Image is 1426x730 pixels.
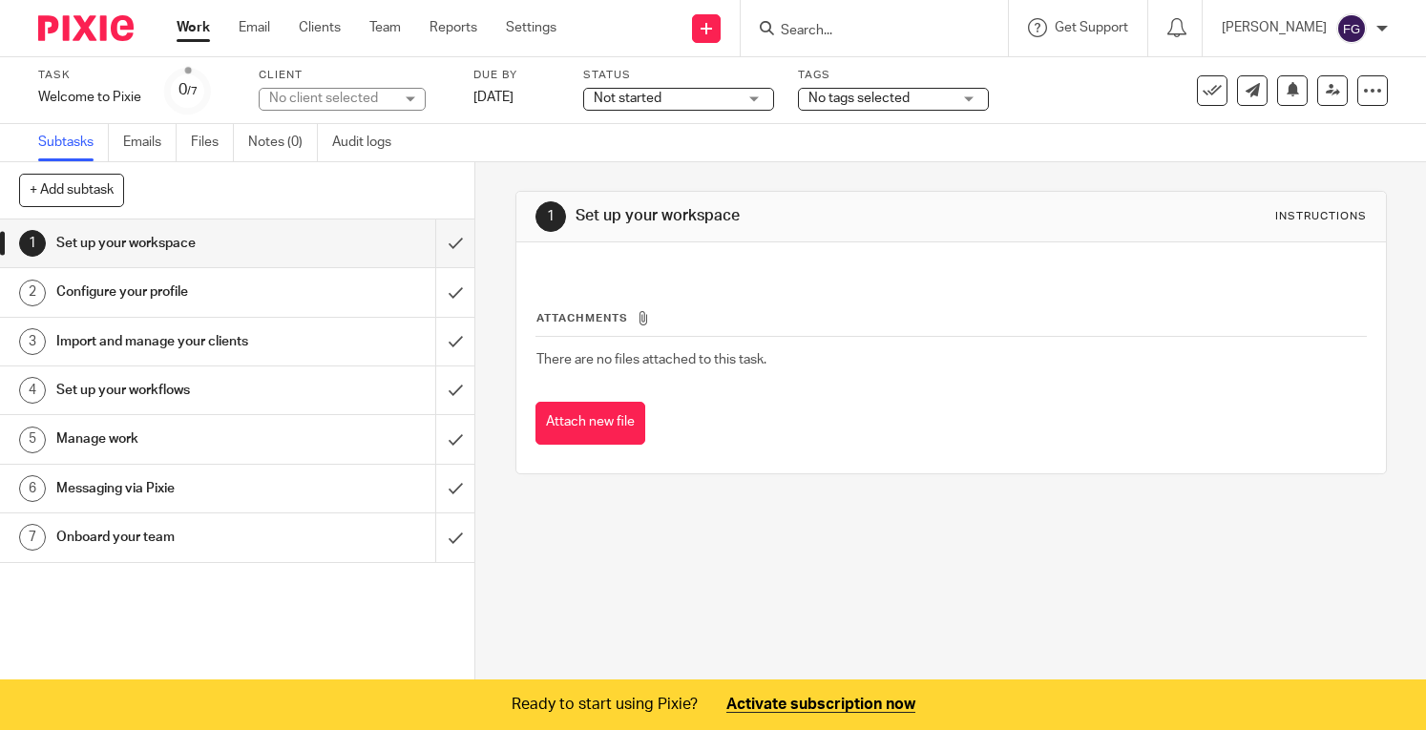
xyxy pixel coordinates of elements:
[191,124,234,161] a: Files
[536,353,766,366] span: There are no files attached to this task.
[56,278,297,306] h1: Configure your profile
[594,92,661,105] span: Not started
[56,327,297,356] h1: Import and manage your clients
[19,524,46,551] div: 7
[38,124,109,161] a: Subtasks
[473,91,514,104] span: [DATE]
[56,229,297,258] h1: Set up your workspace
[1317,75,1348,106] a: Reassign task
[798,68,989,83] label: Tags
[369,18,401,37] a: Team
[1275,209,1367,224] div: Instructions
[177,18,210,37] a: Work
[19,280,46,306] div: 2
[38,15,134,41] img: Pixie
[19,328,46,355] div: 3
[178,79,198,101] div: 0
[435,465,474,512] div: Mark as done
[239,18,270,37] a: Email
[435,219,474,267] div: Mark as done
[1222,18,1327,37] p: [PERSON_NAME]
[779,23,951,40] input: Search
[435,318,474,365] div: Mark as done
[332,124,406,161] a: Audit logs
[435,268,474,316] div: Mark as done
[535,402,645,445] button: Attach new file
[473,68,559,83] label: Due by
[19,174,124,206] button: + Add subtask
[56,376,297,405] h1: Set up your workflows
[1237,75,1268,106] a: Send new email to
[536,313,628,323] span: Attachments
[435,513,474,561] div: Mark as done
[19,475,46,502] div: 6
[535,201,566,232] div: 1
[299,18,341,37] a: Clients
[1055,21,1128,34] span: Get Support
[248,124,318,161] a: Notes (0)
[435,366,474,414] div: Mark as done
[38,68,141,83] label: Task
[808,92,910,105] span: No tags selected
[583,68,774,83] label: Status
[19,230,46,257] div: 1
[19,427,46,453] div: 5
[1277,75,1308,106] button: Snooze task
[430,18,477,37] a: Reports
[506,18,556,37] a: Settings
[56,474,297,503] h1: Messaging via Pixie
[269,89,393,108] div: No client selected
[19,377,46,404] div: 4
[187,86,198,96] small: /7
[259,68,450,83] label: Client
[56,425,297,453] h1: Manage work
[435,415,474,463] div: Mark as done
[1336,13,1367,44] img: svg%3E
[576,206,992,226] h1: Set up your workspace
[123,124,177,161] a: Emails
[38,88,141,107] div: Welcome to Pixie
[56,523,297,552] h1: Onboard your team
